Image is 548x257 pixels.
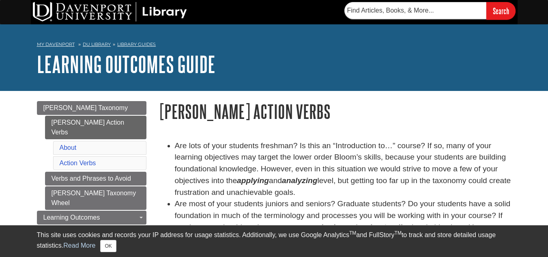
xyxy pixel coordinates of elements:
[45,186,146,210] a: [PERSON_NAME] Taxonomy Wheel
[159,101,511,122] h1: [PERSON_NAME] Action Verbs
[37,41,75,48] a: My Davenport
[100,240,116,252] button: Close
[344,2,486,19] input: Find Articles, Books, & More...
[37,101,146,239] div: Guide Page Menu
[45,172,146,186] a: Verbs and Phrases to Avoid
[43,104,128,111] span: [PERSON_NAME] Taxonomy
[395,230,402,236] sup: TM
[37,211,146,225] a: Learning Outcomes
[117,41,156,47] a: Library Guides
[37,39,511,52] nav: breadcrumb
[175,140,511,199] li: Are lots of your students freshman? Is this an “Introduction to…” course? If so, many of your lea...
[63,242,95,249] a: Read More
[486,2,516,19] input: Search
[83,41,111,47] a: DU Library
[358,223,412,231] em: understanding
[295,223,345,231] em: remembering
[60,160,96,166] a: Action Verbs
[282,176,317,185] strong: analyzing
[37,101,146,115] a: [PERSON_NAME] Taxonomy
[344,2,516,19] form: Searches DU Library's articles, books, and more
[45,116,146,139] a: [PERSON_NAME] Action Verbs
[37,52,215,77] a: Learning Outcomes Guide
[33,2,187,22] img: DU Library
[60,144,77,151] a: About
[237,176,269,185] strong: applying
[37,230,511,252] div: This site uses cookies and records your IP address for usage statistics. Additionally, we use Goo...
[43,214,100,221] span: Learning Outcomes
[349,230,356,236] sup: TM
